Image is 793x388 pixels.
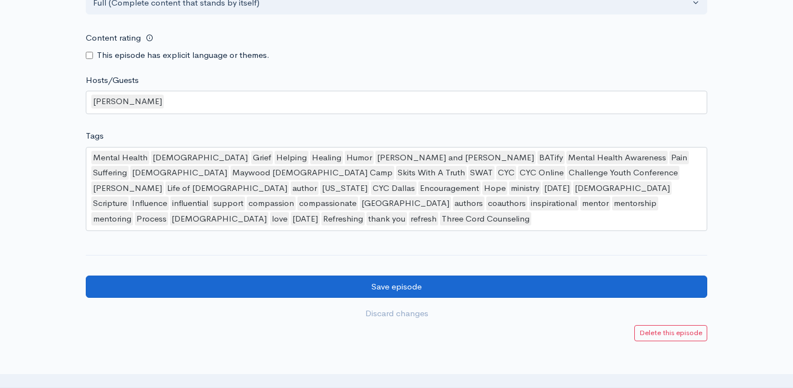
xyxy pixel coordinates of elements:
[542,181,571,195] div: [DATE]
[321,212,365,226] div: Refreshing
[170,212,268,226] div: [DEMOGRAPHIC_DATA]
[91,197,129,210] div: Scripture
[86,302,707,325] a: Discard changes
[580,197,610,210] div: mentor
[291,181,319,195] div: author
[371,181,417,195] div: CYC Dallas
[130,197,169,210] div: Influence
[375,151,536,165] div: [PERSON_NAME] and [PERSON_NAME]
[151,151,249,165] div: [DEMOGRAPHIC_DATA]
[86,74,139,87] label: Hosts/Guests
[86,27,141,50] label: Content rating
[360,197,451,210] div: [GEOGRAPHIC_DATA]
[275,151,309,165] div: Helping
[669,151,689,165] div: Pain
[639,328,702,337] small: Delete this episode
[366,212,407,226] div: thank you
[310,151,343,165] div: Healing
[291,212,320,226] div: [DATE]
[537,151,565,165] div: BATify
[566,151,668,165] div: Mental Health Awareness
[409,212,438,226] div: refresh
[518,166,565,180] div: CYC Online
[297,197,358,210] div: compassionate
[231,166,394,180] div: Maywood [DEMOGRAPHIC_DATA] Camp
[529,197,579,210] div: inspirational
[91,212,133,226] div: mentoring
[612,197,658,210] div: mentorship
[634,325,707,341] a: Delete this episode
[212,197,245,210] div: support
[573,181,672,195] div: [DEMOGRAPHIC_DATA]
[418,181,481,195] div: Encouragement
[130,166,229,180] div: [DEMOGRAPHIC_DATA]
[91,166,129,180] div: Suffering
[496,166,516,180] div: CYC
[270,212,289,226] div: love
[170,197,210,210] div: influential
[396,166,467,180] div: Skits With A Truth
[251,151,273,165] div: Grief
[91,151,149,165] div: Mental Health
[165,181,289,195] div: Life of [DEMOGRAPHIC_DATA]
[86,276,707,298] input: Save episode
[486,197,527,210] div: coauthors
[440,212,531,226] div: Three Cord Counseling
[247,197,296,210] div: compassion
[86,130,104,143] label: Tags
[135,212,168,226] div: Process
[91,181,164,195] div: [PERSON_NAME]
[345,151,374,165] div: Humor
[509,181,541,195] div: ministry
[91,95,164,109] div: [PERSON_NAME]
[482,181,507,195] div: Hope
[468,166,495,180] div: SWAT
[567,166,679,180] div: Challenge Youth Conference
[453,197,484,210] div: authors
[320,181,369,195] div: [US_STATE]
[97,49,270,62] label: This episode has explicit language or themes.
